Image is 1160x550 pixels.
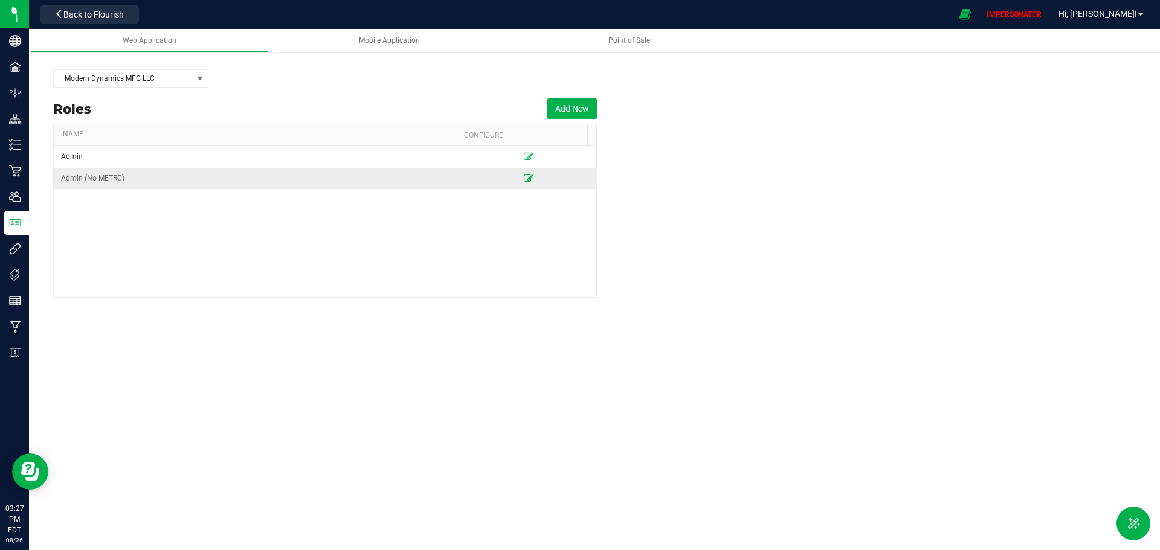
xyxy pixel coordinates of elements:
span: Admin [61,151,83,162]
inline-svg: Company [9,35,21,47]
inline-svg: Distribution [9,113,21,125]
inline-svg: Facilities [9,61,21,73]
span: Admin (No METRC) [61,173,124,184]
inline-svg: Retail [9,165,21,177]
p: 08/26 [5,536,24,545]
div: Add Role [547,98,597,119]
span: Web Application [123,36,176,45]
span: Point of Sale [608,36,650,45]
inline-svg: Inventory [9,139,21,151]
inline-svg: Users [9,191,21,203]
a: Name [63,130,449,139]
span: Open Ecommerce Menu [952,2,979,26]
inline-svg: Billing [9,347,21,359]
inline-svg: Tags [9,269,21,281]
a: Edit Role [524,174,533,182]
iframe: Resource center [12,453,48,490]
button: Add New [547,98,597,119]
p: IMPERSONATOR [982,9,1046,20]
span: Back to Flourish [63,10,124,19]
inline-svg: Reports [9,295,21,307]
inline-svg: User Roles [9,217,21,229]
span: Mobile Application [359,36,420,45]
inline-svg: Manufacturing [9,321,21,333]
span: Roles [53,99,91,118]
button: Toggle Menu [1116,507,1150,540]
p: 03:27 PM EDT [5,503,24,536]
inline-svg: Integrations [9,243,21,255]
span: Hi, [PERSON_NAME]! [1058,9,1137,19]
th: Configure [454,124,587,146]
inline-svg: Configuration [9,87,21,99]
a: Edit Role [524,152,533,161]
span: Modern Dynamics MFG LLC [54,70,193,87]
button: Back to Flourish [40,5,139,24]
